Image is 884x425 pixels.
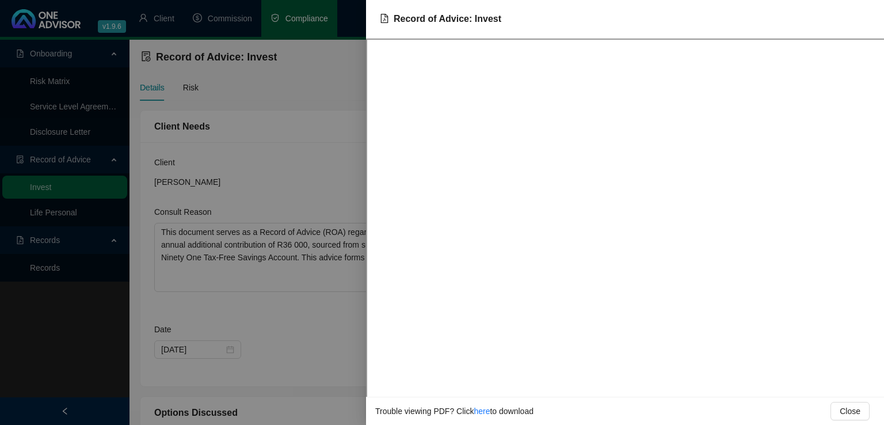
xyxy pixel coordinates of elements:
span: Trouble viewing PDF? Click [375,407,474,416]
button: Close [830,402,870,420]
span: file-pdf [380,14,389,23]
a: here [474,407,490,416]
span: to download [490,407,534,416]
span: Record of Advice: Invest [394,14,501,24]
span: Close [840,405,860,418]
